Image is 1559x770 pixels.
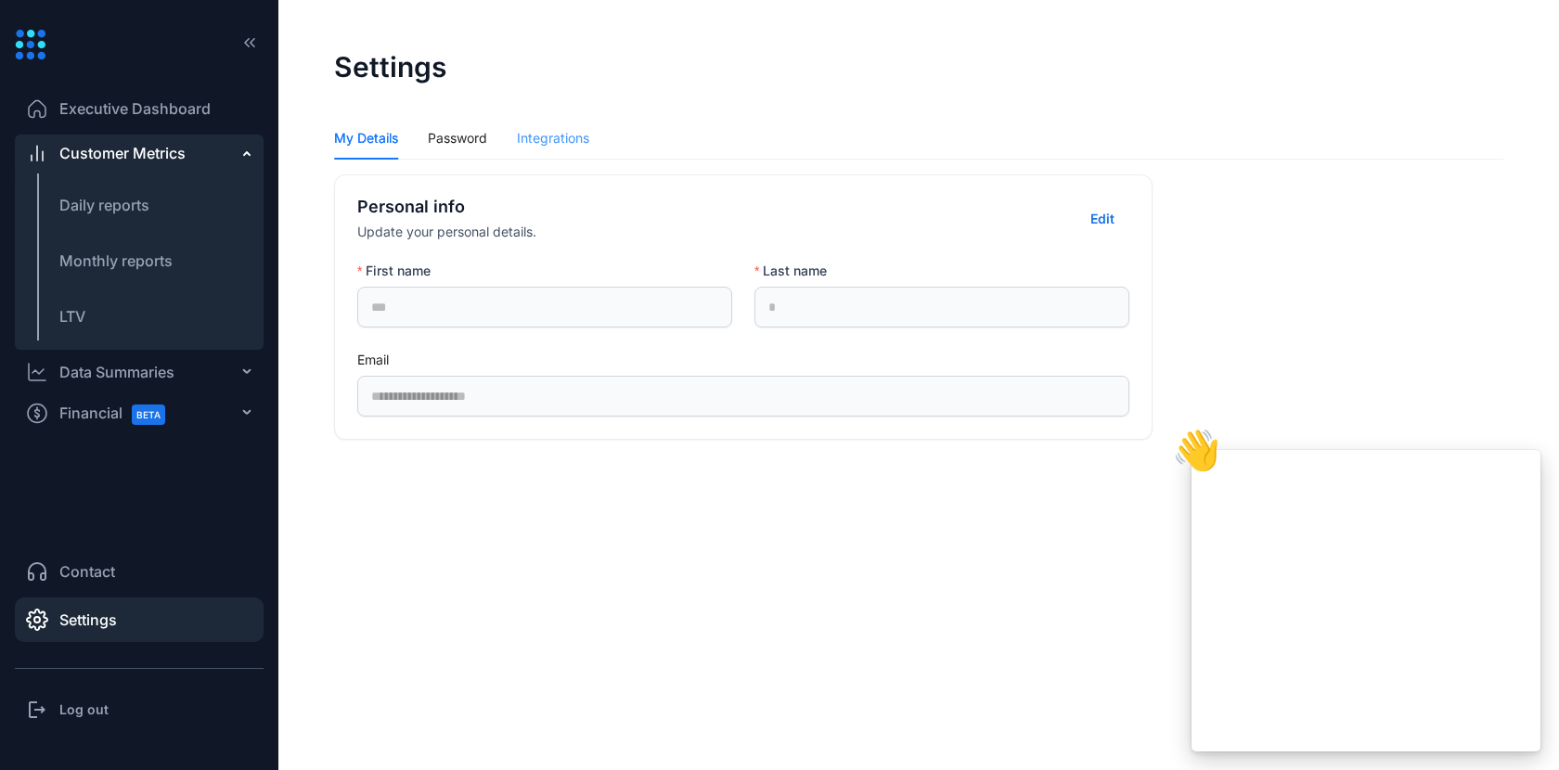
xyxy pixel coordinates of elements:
div: Integrations [517,128,589,148]
input: Last name [754,287,1129,327]
div: Data Summaries [59,361,174,383]
h3: Personal info [357,194,536,220]
span: LTV [59,307,85,326]
label: Last name [754,262,840,280]
span: Customer Metrics [59,142,186,164]
h3: Log out [59,700,109,719]
div: 👋 [1172,430,1220,469]
span: Update your personal details. [357,224,536,239]
div: Password [428,128,487,148]
span: Executive Dashboard [59,97,211,120]
header: Settings [306,28,1531,106]
span: Daily reports [59,196,149,214]
label: First name [357,262,444,280]
input: First name [357,287,732,327]
span: Settings [59,609,117,631]
span: Contact [59,560,115,583]
label: Email [357,350,402,370]
input: Email [357,376,1129,417]
iframe: Form - Tally [1192,450,1540,752]
span: Monthly reports [59,251,173,270]
div: My Details [334,128,398,148]
span: Financial [59,392,182,434]
button: Edit [1076,204,1129,234]
span: Edit [1090,210,1114,228]
span: BETA [132,404,165,425]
